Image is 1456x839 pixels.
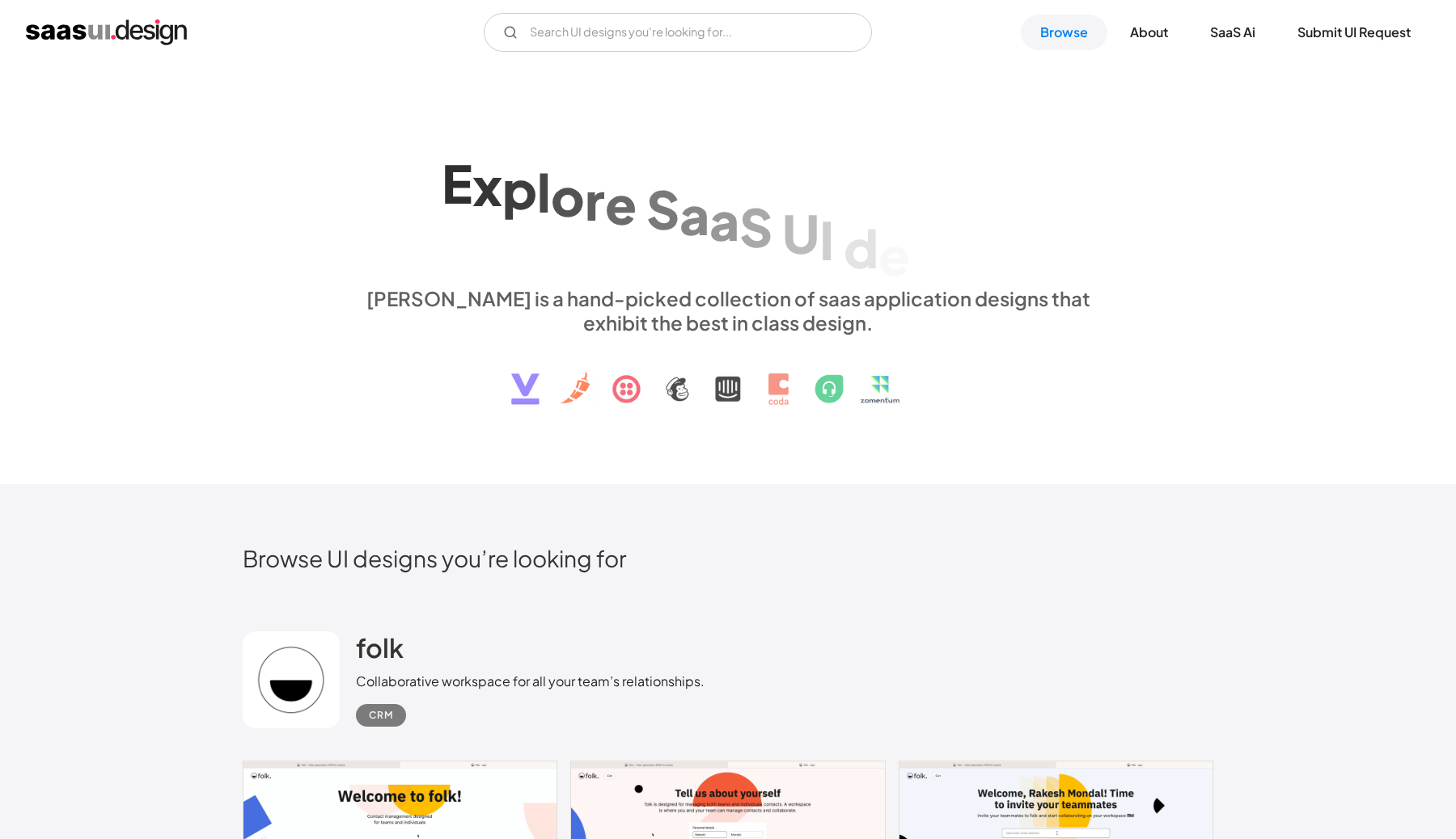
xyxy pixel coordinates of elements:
div: I [819,209,834,272]
div: Collaborative workspace for all your team’s relationships. [356,672,705,691]
div: p [502,158,537,220]
a: About [1111,15,1187,50]
div: r [585,169,605,231]
div: o [551,165,585,227]
div: [PERSON_NAME] is a hand-picked collection of saas application designs that exhibit the best in cl... [356,286,1100,335]
div: e [605,174,637,236]
div: a [709,189,739,251]
div: S [646,179,679,241]
div: e [878,224,910,286]
input: Search UI designs you're looking for... [484,13,872,52]
h2: Browse UI designs you’re looking for [243,544,1213,572]
div: l [537,161,551,223]
form: Email Form [484,13,872,52]
div: d [844,217,878,279]
a: folk [356,631,404,672]
div: CRM [369,706,393,725]
div: x [472,155,502,217]
img: text, icon, saas logo [483,335,973,419]
div: E [442,152,472,214]
h1: Explore SaaS UI design patterns & interactions. [356,145,1100,270]
div: U [782,202,819,264]
div: a [679,183,709,246]
h2: folk [356,631,404,664]
a: Submit UI Request [1278,15,1430,50]
a: Browse [1021,15,1107,50]
a: SaaS Ai [1191,15,1275,50]
a: home [26,19,187,45]
div: S [739,196,772,258]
